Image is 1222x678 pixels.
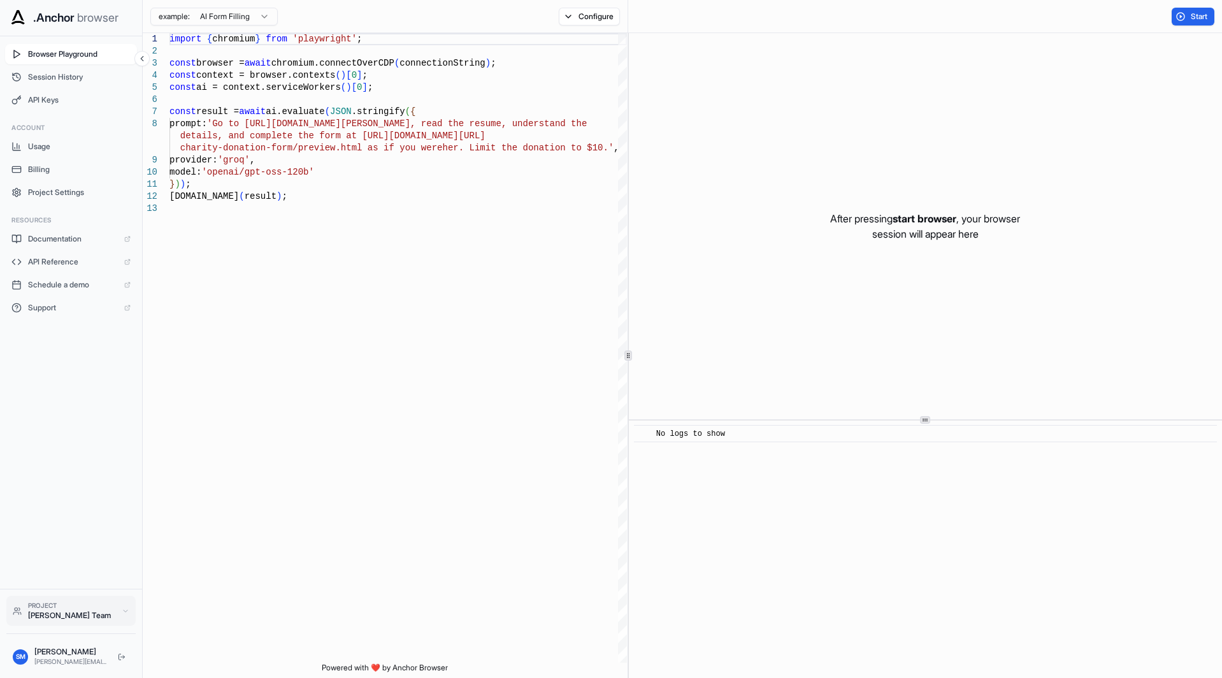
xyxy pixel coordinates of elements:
span: context = browser.contexts [196,70,335,80]
div: Project [28,601,115,610]
span: const [169,82,196,92]
span: await [245,58,271,68]
span: } [255,34,260,44]
span: ; [368,82,373,92]
h3: Resources [11,215,131,225]
span: Start [1191,11,1209,22]
a: Schedule a demo [5,275,137,295]
span: provider: [169,155,218,165]
span: Browser Playground [28,49,131,59]
span: ) [277,191,282,201]
button: Project Settings [5,182,137,203]
span: ad the resume, understand the [432,119,587,129]
span: ; [491,58,496,68]
span: const [169,58,196,68]
span: chromium [212,34,255,44]
span: 'playwright' [292,34,357,44]
div: [PERSON_NAME][EMAIL_ADDRESS][DOMAIN_NAME] [34,657,108,667]
span: ( [405,106,410,117]
span: Usage [28,141,131,152]
div: 11 [143,178,157,191]
span: import [169,34,201,44]
span: ; [282,191,287,201]
div: 6 [143,94,157,106]
span: 'openai/gpt-oss-120b' [201,167,313,177]
div: 2 [143,45,157,57]
span: ( [239,191,244,201]
span: No logs to show [656,429,725,438]
span: SM [16,652,25,661]
div: 1 [143,33,157,45]
span: ai = context.serviceWorkers [196,82,341,92]
div: 10 [143,166,157,178]
span: [DOMAIN_NAME] [169,191,239,201]
div: 7 [143,106,157,118]
span: ; [185,179,190,189]
span: 'Go to [URL][DOMAIN_NAME][PERSON_NAME], re [207,119,432,129]
span: details, and complete the form at [URL] [180,131,389,141]
span: [ [346,70,351,80]
span: chromium.connectOverCDP [271,58,394,68]
span: await [239,106,266,117]
button: Usage [5,136,137,157]
span: API Reference [28,257,118,267]
span: ​ [640,428,647,440]
button: Start [1172,8,1214,25]
button: Session History [5,67,137,87]
div: 12 [143,191,157,203]
span: ( [325,106,330,117]
span: ( [394,58,399,68]
div: [PERSON_NAME] Team [28,610,115,621]
span: ] [362,82,367,92]
span: ) [175,179,180,189]
a: Support [5,298,137,318]
div: [PERSON_NAME] [34,647,108,657]
div: 5 [143,82,157,94]
span: model: [169,167,201,177]
div: 3 [143,57,157,69]
button: API Keys [5,90,137,110]
span: Billing [28,164,131,175]
button: Browser Playground [5,44,137,64]
span: .Anchor [33,9,75,27]
span: browser = [196,58,245,68]
span: result [245,191,277,201]
button: Project[PERSON_NAME] Team [6,596,136,626]
div: 8 [143,118,157,130]
span: Project Settings [28,187,131,198]
span: } [169,179,175,189]
span: Support [28,303,118,313]
span: API Keys [28,95,131,105]
span: ) [485,58,491,68]
span: { [207,34,212,44]
span: const [169,106,196,117]
span: ( [341,82,346,92]
span: [DOMAIN_NAME][URL] [389,131,485,141]
span: 'groq' [218,155,250,165]
span: 0 [352,70,357,80]
span: , [250,155,255,165]
button: Collapse sidebar [134,51,150,66]
span: { [410,106,415,117]
span: , [614,143,619,153]
span: Powered with ❤️ by Anchor Browser [322,663,448,678]
div: 9 [143,154,157,166]
a: Documentation [5,229,137,249]
span: prompt: [169,119,207,129]
span: charity-donation-form/preview.html as if you were [180,143,443,153]
span: ] [357,70,362,80]
span: Session History [28,72,131,82]
div: 4 [143,69,157,82]
span: Schedule a demo [28,280,118,290]
button: Billing [5,159,137,180]
button: Configure [559,8,621,25]
span: [ [352,82,357,92]
span: ; [357,34,362,44]
h3: Account [11,123,131,133]
span: ai.evaluate [266,106,324,117]
div: 13 [143,203,157,215]
span: start browser [893,212,956,225]
p: After pressing , your browser session will appear here [830,211,1020,242]
span: from [266,34,287,44]
span: ) [180,179,185,189]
